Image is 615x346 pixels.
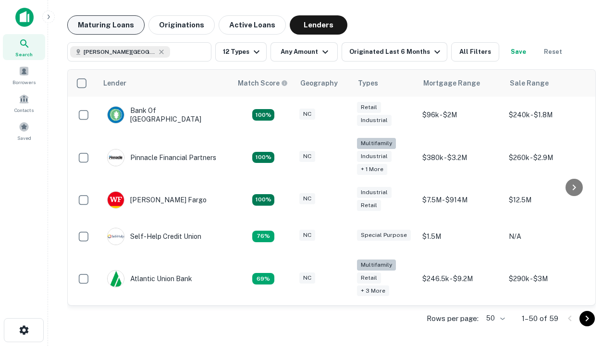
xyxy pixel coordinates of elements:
div: Bank Of [GEOGRAPHIC_DATA] [107,106,222,124]
td: $246.5k - $9.2M [418,255,504,303]
div: Multifamily [357,259,396,271]
img: picture [108,192,124,208]
div: Multifamily [357,138,396,149]
a: Contacts [3,90,45,116]
div: NC [299,272,315,284]
p: Rows per page: [427,313,479,324]
span: Borrowers [12,78,36,86]
iframe: Chat Widget [567,269,615,315]
a: Borrowers [3,62,45,88]
span: [PERSON_NAME][GEOGRAPHIC_DATA], [GEOGRAPHIC_DATA] [84,48,156,56]
div: Retail [357,272,381,284]
button: Originated Last 6 Months [342,42,447,62]
button: 12 Types [215,42,267,62]
div: Retail [357,102,381,113]
img: picture [108,107,124,123]
div: Atlantic Union Bank [107,270,192,287]
div: Pinnacle Financial Partners [107,149,216,166]
div: NC [299,193,315,204]
th: Capitalize uses an advanced AI algorithm to match your search with the best lender. The match sco... [232,70,295,97]
div: Geography [300,77,338,89]
td: $1.5M [418,218,504,255]
div: Originated Last 6 Months [349,46,443,58]
p: 1–50 of 59 [522,313,558,324]
td: $96k - $2M [418,97,504,133]
td: $290k - $3M [504,255,590,303]
div: + 3 more [357,285,389,297]
div: Self-help Credit Union [107,228,201,245]
div: NC [299,109,315,120]
img: picture [108,271,124,287]
div: Types [358,77,378,89]
div: Capitalize uses an advanced AI algorithm to match your search with the best lender. The match sco... [238,78,288,88]
div: [PERSON_NAME] Fargo [107,191,207,209]
th: Types [352,70,418,97]
div: Matching Properties: 10, hasApolloMatch: undefined [252,273,274,284]
td: $260k - $2.9M [504,133,590,182]
div: Lender [103,77,126,89]
h6: Match Score [238,78,286,88]
button: Any Amount [271,42,338,62]
div: Matching Properties: 15, hasApolloMatch: undefined [252,194,274,206]
td: $240k - $1.8M [504,97,590,133]
img: picture [108,228,124,245]
th: Mortgage Range [418,70,504,97]
button: All Filters [451,42,499,62]
div: Sale Range [510,77,549,89]
div: Industrial [357,151,392,162]
div: Retail [357,200,381,211]
a: Saved [3,118,45,144]
img: picture [108,149,124,166]
div: Industrial [357,187,392,198]
th: Sale Range [504,70,590,97]
div: Matching Properties: 26, hasApolloMatch: undefined [252,152,274,163]
button: Go to next page [579,311,595,326]
div: NC [299,151,315,162]
td: $12.5M [504,182,590,218]
button: Reset [538,42,568,62]
button: Lenders [290,15,347,35]
div: Matching Properties: 11, hasApolloMatch: undefined [252,231,274,242]
span: Search [15,50,33,58]
span: Saved [17,134,31,142]
span: Contacts [14,106,34,114]
div: Special Purpose [357,230,411,241]
div: 50 [482,311,506,325]
button: Originations [148,15,215,35]
img: capitalize-icon.png [15,8,34,27]
div: Industrial [357,115,392,126]
div: NC [299,230,315,241]
td: N/A [504,218,590,255]
button: Save your search to get updates of matches that match your search criteria. [503,42,534,62]
div: Matching Properties: 15, hasApolloMatch: undefined [252,109,274,121]
div: + 1 more [357,164,387,175]
th: Lender [98,70,232,97]
div: Mortgage Range [423,77,480,89]
td: $380k - $3.2M [418,133,504,182]
a: Search [3,34,45,60]
button: Active Loans [219,15,286,35]
th: Geography [295,70,352,97]
button: Maturing Loans [67,15,145,35]
td: $7.5M - $914M [418,182,504,218]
